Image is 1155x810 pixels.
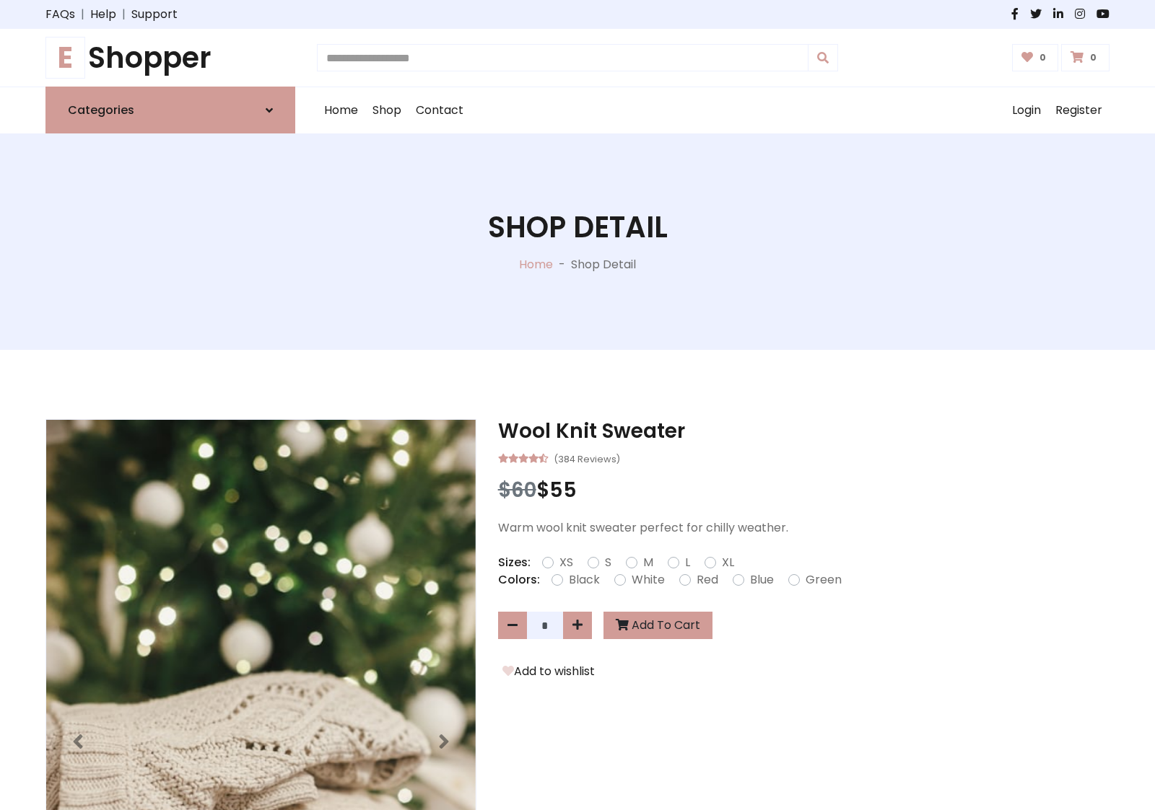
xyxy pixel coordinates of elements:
label: Blue [750,571,774,589]
h3: $ [498,478,1110,503]
a: Shop [365,87,409,133]
a: Home [317,87,365,133]
h6: Categories [68,103,134,117]
span: | [116,6,131,23]
label: Green [806,571,842,589]
span: $60 [498,476,536,504]
a: Login [1005,87,1048,133]
label: Red [697,571,718,589]
a: FAQs [45,6,75,23]
label: XS [559,554,573,571]
label: S [605,554,611,571]
span: 55 [549,476,577,504]
button: Add To Cart [603,612,712,639]
p: Colors: [498,571,540,589]
a: 0 [1061,44,1110,71]
span: 0 [1086,51,1100,64]
h3: Wool Knit Sweater [498,419,1110,444]
a: Support [131,6,178,23]
span: | [75,6,90,23]
h1: Shopper [45,40,295,75]
h1: Shop Detail [488,210,668,245]
a: 0 [1012,44,1059,71]
a: Home [519,256,553,273]
a: Register [1048,87,1110,133]
p: Warm wool knit sweater perfect for chilly weather. [498,519,1110,537]
label: L [685,554,690,571]
small: (384 Reviews) [554,449,620,467]
a: Contact [409,87,471,133]
a: EShopper [45,40,295,75]
label: M [643,554,653,571]
a: Help [90,6,116,23]
span: E [45,37,85,79]
p: Sizes: [498,554,531,571]
a: Categories [45,87,295,133]
label: XL [722,554,734,571]
span: 0 [1036,51,1050,64]
label: White [632,571,665,589]
p: Shop Detail [571,256,636,273]
label: Black [569,571,600,589]
p: - [553,256,571,273]
button: Add to wishlist [498,662,599,681]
